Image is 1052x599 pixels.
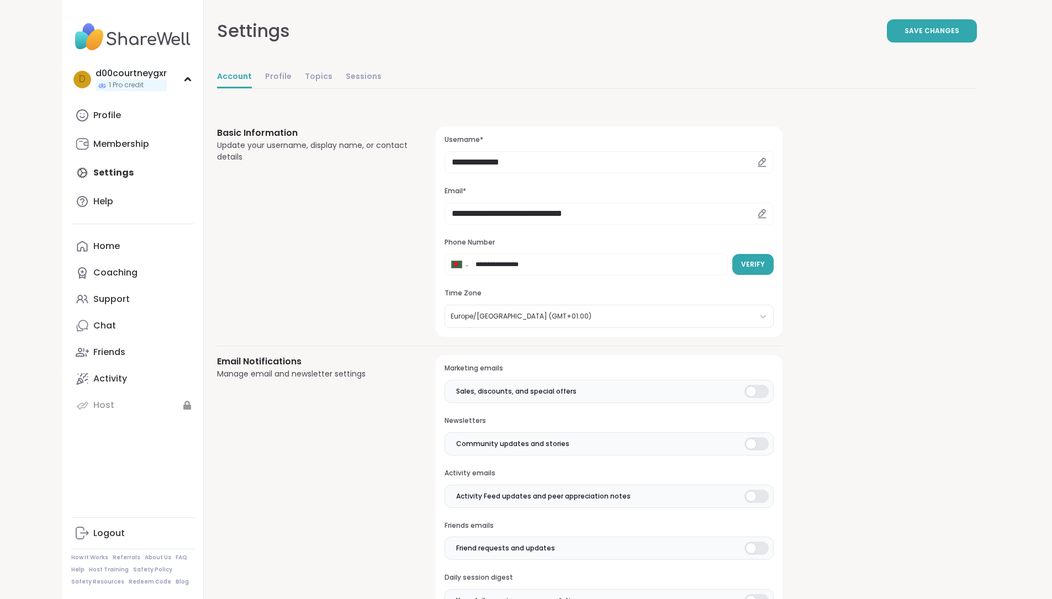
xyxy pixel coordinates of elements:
div: Activity [93,373,127,385]
div: Logout [93,527,125,539]
span: 1 Pro credit [109,81,144,90]
a: Account [217,66,252,88]
span: Verify [741,259,765,269]
div: Update your username, display name, or contact details [217,140,410,163]
h3: Phone Number [445,238,773,247]
a: How It Works [71,554,108,561]
span: Community updates and stories [456,439,569,449]
h3: Email Notifications [217,355,410,368]
div: Chat [93,320,116,332]
a: Blog [176,578,189,586]
h3: Marketing emails [445,364,773,373]
div: d00courtneygxr [96,67,167,79]
a: Help [71,566,84,574]
a: Logout [71,520,194,547]
span: Friend requests and updates [456,543,555,553]
h3: Friends emails [445,521,773,531]
button: Save Changes [887,19,977,43]
img: ShareWell Nav Logo [71,18,194,56]
a: Home [71,233,194,259]
a: Help [71,188,194,215]
div: Home [93,240,120,252]
a: Host [71,392,194,418]
a: About Us [145,554,171,561]
a: Activity [71,365,194,392]
div: Settings [217,18,290,44]
a: Profile [265,66,292,88]
div: Manage email and newsletter settings [217,368,410,380]
h3: Activity emails [445,469,773,478]
a: Safety Resources [71,578,124,586]
h3: Newsletters [445,416,773,426]
a: Topics [305,66,332,88]
span: Sales, discounts, and special offers [456,386,577,396]
h3: Basic Information [217,126,410,140]
a: Membership [71,131,194,157]
h3: Daily session digest [445,573,773,582]
a: Profile [71,102,194,129]
div: Help [93,195,113,208]
div: Host [93,399,114,411]
div: Membership [93,138,149,150]
a: Chat [71,312,194,339]
h3: Time Zone [445,289,773,298]
a: Safety Policy [133,566,172,574]
a: Referrals [113,554,140,561]
a: Sessions [346,66,382,88]
h3: Username* [445,135,773,145]
span: d [79,72,86,87]
span: Activity Feed updates and peer appreciation notes [456,491,631,501]
span: Save Changes [905,26,959,36]
h3: Email* [445,187,773,196]
a: Coaching [71,259,194,286]
div: Coaching [93,267,138,279]
a: FAQ [176,554,187,561]
a: Friends [71,339,194,365]
div: Friends [93,346,125,358]
button: Verify [732,254,774,275]
div: Profile [93,109,121,121]
a: Support [71,286,194,312]
a: Redeem Code [129,578,171,586]
a: Host Training [89,566,129,574]
div: Support [93,293,130,305]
